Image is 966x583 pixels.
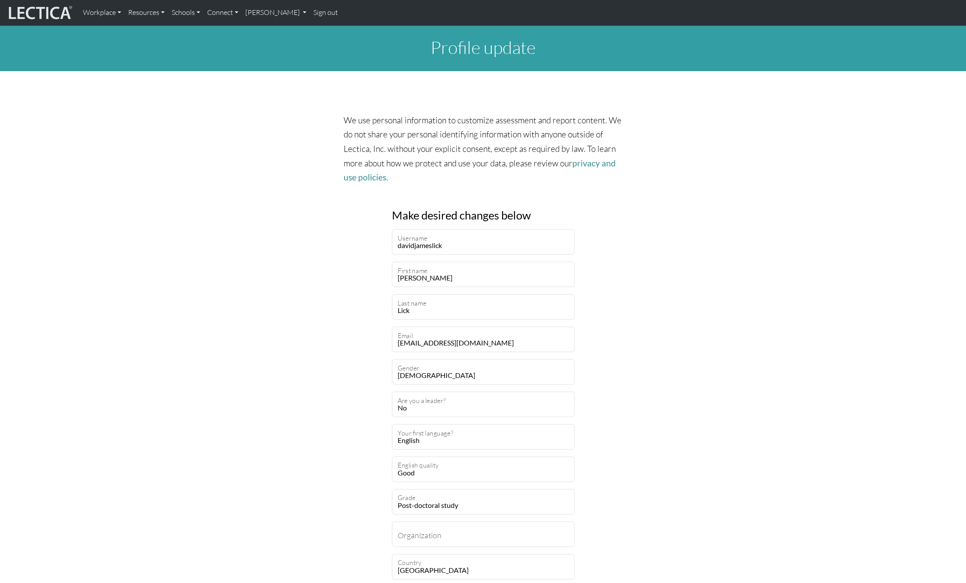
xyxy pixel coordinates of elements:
input: first name [392,262,575,287]
h3: Make desired changes below [392,209,575,222]
a: [PERSON_NAME] [242,4,310,22]
p: We use personal information to customize assessment and report content. We do not share your pers... [344,113,623,185]
input: organization [392,522,575,547]
img: lecticalive [7,4,72,21]
a: Resources [125,4,168,22]
a: Connect [204,4,242,22]
a: Schools [168,4,204,22]
a: Sign out [310,4,341,22]
a: Workplace [79,4,125,22]
input: last name [392,294,575,320]
input: your username [392,229,575,255]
